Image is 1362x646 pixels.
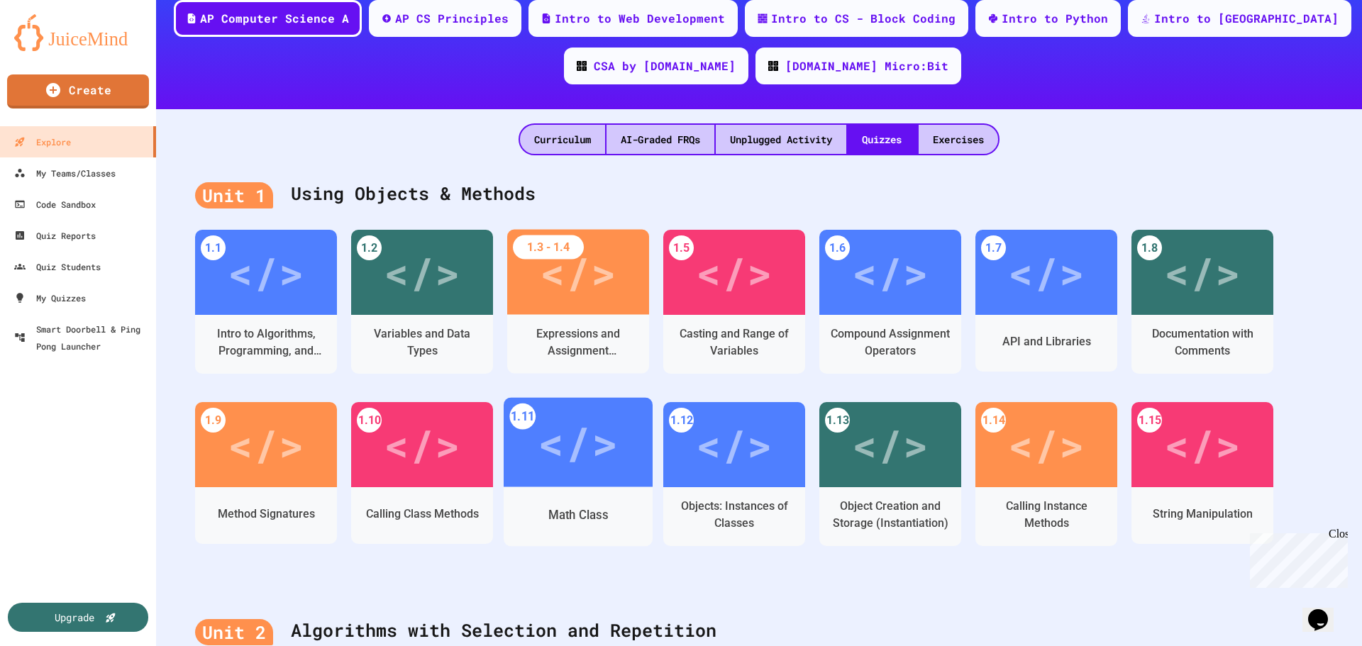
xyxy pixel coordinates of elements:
div: </> [1164,413,1241,477]
div: </> [540,240,616,304]
div: Intro to CS - Block Coding [771,10,956,27]
div: 1.11 [509,403,536,430]
img: logo-orange.svg [14,14,142,51]
div: Quizzes [848,125,916,154]
div: Object Creation and Storage (Instantiation) [830,498,951,532]
div: AI-Graded FRQs [607,125,714,154]
div: </> [1008,413,1085,477]
div: Intro to Python [1002,10,1108,27]
div: 1.5 [669,235,694,260]
div: </> [852,413,929,477]
div: AP Computer Science A [200,10,349,27]
div: Smart Doorbell & Ping Pong Launcher [14,321,150,355]
div: 1.15 [1137,408,1162,433]
div: Exercises [919,125,998,154]
div: My Teams/Classes [14,165,116,182]
div: 1.13 [825,408,850,433]
img: CODE_logo_RGB.png [768,61,778,71]
div: My Quizzes [14,289,86,306]
div: Code Sandbox [14,196,96,213]
div: Using Objects & Methods [195,166,1323,223]
div: Intro to Algorithms, Programming, and Compilers [206,325,326,360]
div: String Manipulation [1153,506,1253,523]
div: </> [696,240,773,304]
div: 1.7 [981,235,1006,260]
div: </> [384,240,460,304]
iframe: chat widget [1244,528,1348,588]
div: </> [538,408,618,476]
div: Quiz Reports [14,227,96,244]
div: 1.3 - 1.4 [513,235,584,260]
div: Calling Class Methods [366,506,479,523]
div: </> [852,240,929,304]
div: Objects: Instances of Classes [674,498,794,532]
iframe: chat widget [1302,589,1348,632]
div: Explore [14,133,71,150]
div: Unit 2 [195,619,273,646]
div: Intro to [GEOGRAPHIC_DATA] [1154,10,1339,27]
div: 1.10 [357,408,382,433]
div: </> [1164,240,1241,304]
div: API and Libraries [1002,333,1091,350]
div: CSA by [DOMAIN_NAME] [594,57,736,74]
div: Calling Instance Methods [986,498,1107,532]
div: Curriculum [520,125,605,154]
img: CODE_logo_RGB.png [577,61,587,71]
div: 1.8 [1137,235,1162,260]
div: Casting and Range of Variables [674,325,794,360]
div: Intro to Web Development [555,10,725,27]
div: Expressions and Assignment Statements [518,325,638,360]
div: Math Class [548,506,608,523]
div: </> [228,413,304,477]
div: </> [384,413,460,477]
div: Variables and Data Types [362,325,482,360]
div: Unit 1 [195,182,273,209]
div: 1.14 [981,408,1006,433]
div: AP CS Principles [395,10,509,27]
div: 1.1 [201,235,226,260]
div: Documentation with Comments [1142,325,1263,360]
div: [DOMAIN_NAME] Micro:Bit [785,57,948,74]
div: 1.2 [357,235,382,260]
a: Create [7,74,149,108]
div: </> [228,240,304,304]
div: Method Signatures [218,506,315,523]
div: Compound Assignment Operators [830,325,951,360]
div: 1.9 [201,408,226,433]
div: </> [1008,240,1085,304]
div: Unplugged Activity [716,125,846,154]
div: Upgrade [55,610,94,625]
div: 1.12 [669,408,694,433]
div: Chat with us now!Close [6,6,98,90]
div: 1.6 [825,235,850,260]
div: Quiz Students [14,258,101,275]
div: </> [696,413,773,477]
